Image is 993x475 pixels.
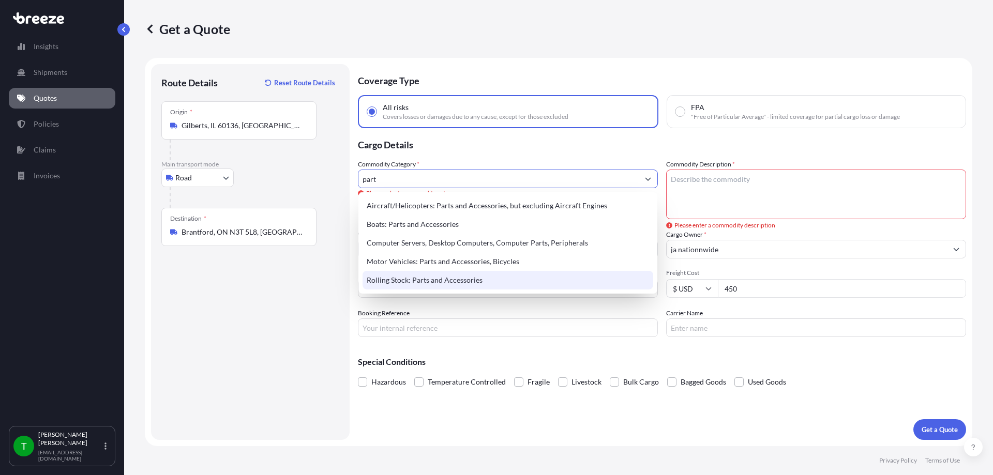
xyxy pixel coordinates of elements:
[363,234,653,252] div: Computer Servers, Desktop Computers, Computer Parts, Peripherals
[358,170,639,188] input: Select a commodity type
[34,67,67,78] p: Shipments
[145,21,230,37] p: Get a Quote
[666,220,775,231] span: Please enter a commodity description
[358,64,966,95] p: Coverage Type
[528,374,550,390] span: Fragile
[718,279,966,298] input: Enter amount
[748,374,786,390] span: Used Goods
[182,120,304,131] input: Origin
[34,41,58,52] p: Insights
[358,159,419,170] label: Commodity Category
[666,308,703,318] label: Carrier Name
[623,374,659,390] span: Bulk Cargo
[34,171,60,181] p: Invoices
[666,229,706,240] label: Cargo Owner
[879,456,917,465] p: Privacy Policy
[428,374,506,390] span: Temperature Controlled
[639,170,657,188] button: Show suggestions
[161,168,234,187] button: Select transport
[666,318,966,337] input: Enter name
[666,159,735,170] label: Commodity Description
[34,119,59,129] p: Policies
[363,215,653,234] div: Boats: Parts and Accessories
[34,93,57,103] p: Quotes
[383,113,568,121] span: Covers losses or damages due to any cause, except for those excluded
[666,269,966,277] span: Freight Cost
[925,456,960,465] p: Terms of Use
[34,145,56,155] p: Claims
[371,374,406,390] span: Hazardous
[363,252,653,271] div: Motor Vehicles: Parts and Accessories, Bicycles
[947,240,966,258] button: Show suggestions
[182,227,304,237] input: Destination
[175,173,192,183] span: Road
[358,229,658,238] span: Commodity Value
[38,449,102,462] p: [EMAIL_ADDRESS][DOMAIN_NAME]
[681,374,726,390] span: Bagged Goods
[38,431,102,447] p: [PERSON_NAME] [PERSON_NAME]
[363,271,653,289] div: Rolling Stock: Parts and Accessories
[170,108,192,116] div: Origin
[358,188,658,198] span: Please select a commodity category
[363,196,653,289] div: Suggestions
[363,196,653,215] div: Aircraft/Helicopters: Parts and Accessories, but excluding Aircraft Engines
[691,113,900,121] span: "Free of Particular Average" - limited coverage for partial cargo loss or damage
[358,318,658,337] input: Your internal reference
[922,424,958,435] p: Get a Quote
[358,308,410,318] label: Booking Reference
[161,160,339,168] p: Main transport mode
[358,269,389,279] span: Load Type
[358,128,966,159] p: Cargo Details
[21,441,27,451] span: T
[691,102,704,113] span: FPA
[571,374,601,390] span: Livestock
[274,78,335,88] p: Reset Route Details
[667,240,947,258] input: Full name
[383,102,409,113] span: All risks
[161,76,218,89] p: Route Details
[358,358,966,366] p: Special Conditions
[170,214,206,223] div: Destination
